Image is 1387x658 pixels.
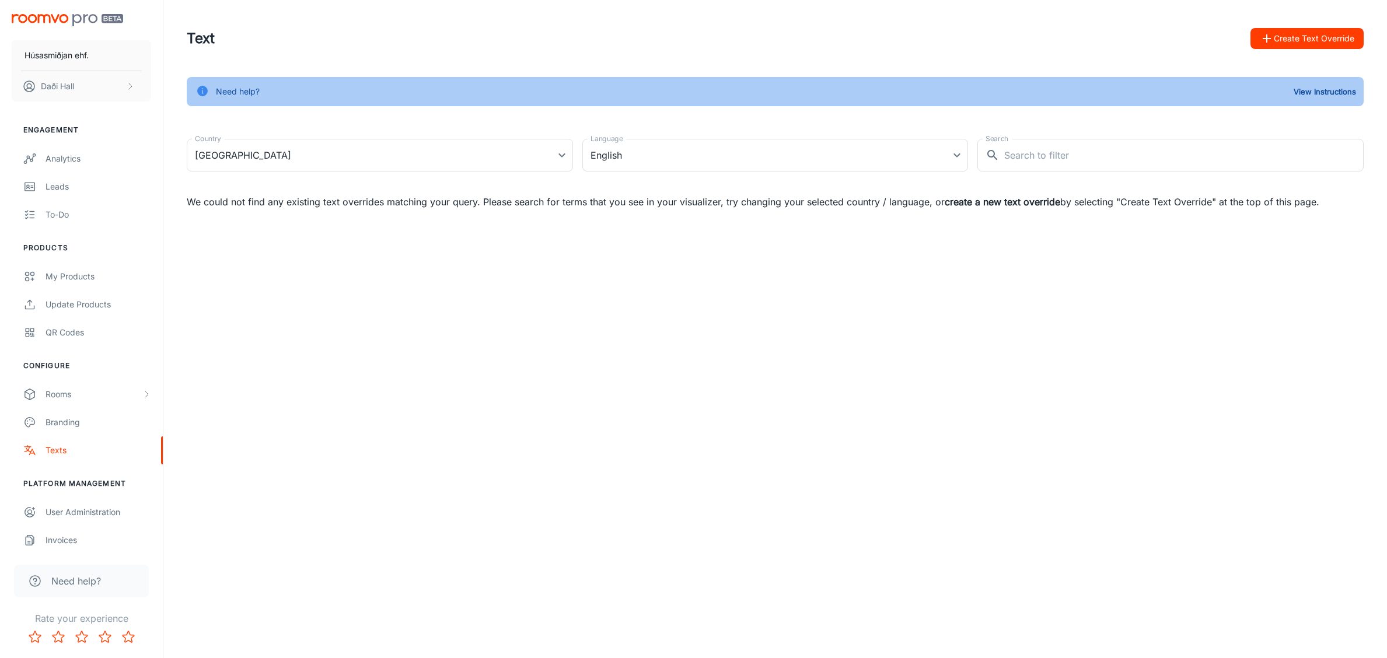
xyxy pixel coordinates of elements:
button: View Instructions [1291,83,1359,100]
div: [GEOGRAPHIC_DATA] [187,139,573,171]
button: Create Text Override [1250,28,1364,49]
div: To-do [46,208,151,221]
strong: create a new text override [945,196,1060,208]
input: Search to filter [1004,139,1364,171]
p: Húsasmiðjan ehf. [25,49,89,62]
img: Roomvo PRO Beta [12,14,123,26]
label: Country [195,134,221,143]
h1: Text [187,28,215,49]
div: Analytics [46,152,151,165]
div: English [582,139,969,171]
button: Daði Hall [12,71,151,101]
label: Search [986,134,1008,143]
button: Húsasmiðjan ehf. [12,40,151,71]
p: We could not find any existing text overrides matching your query. Please search for terms that y... [187,195,1364,209]
div: Leads [46,180,151,193]
p: Daði Hall [41,80,74,93]
label: Language [591,134,623,143]
div: Need help? [216,80,260,103]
